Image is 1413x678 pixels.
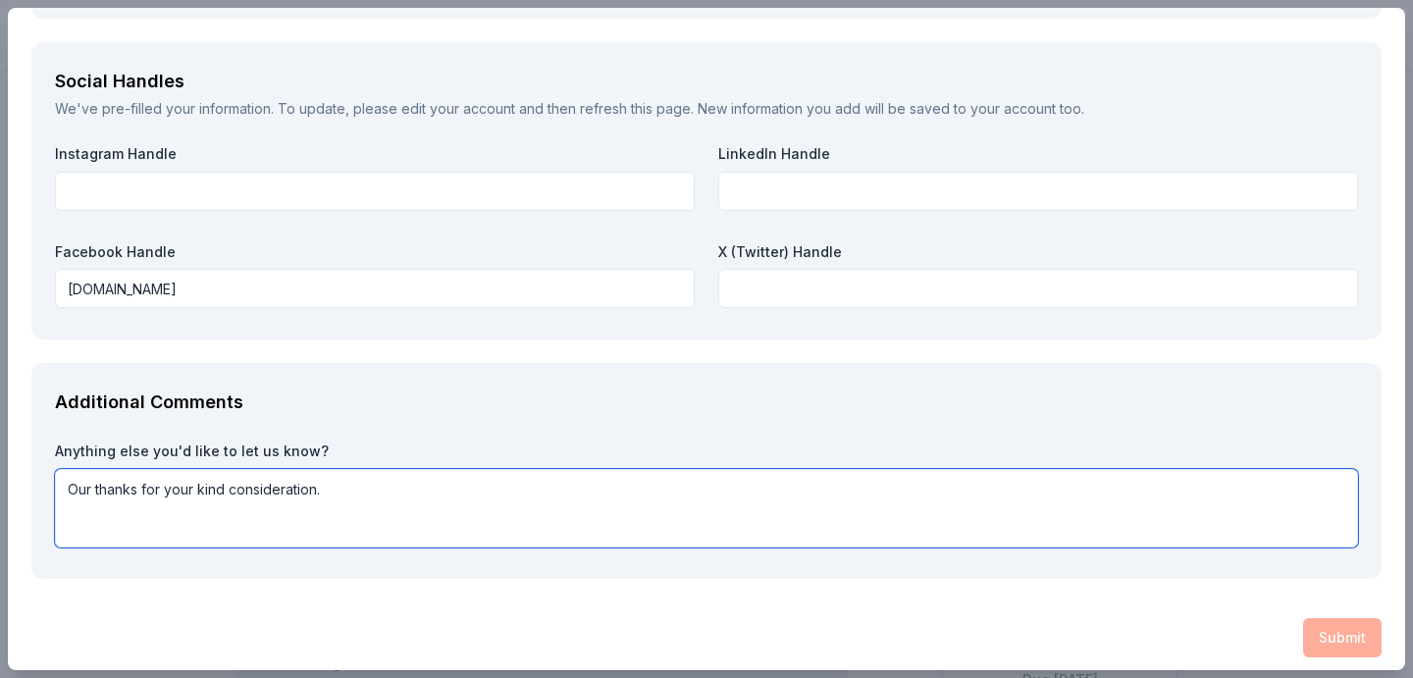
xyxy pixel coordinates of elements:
div: Additional Comments [55,387,1358,418]
textarea: Our thanks for your kind consideration. [55,469,1358,548]
label: Instagram Handle [55,144,695,164]
div: We've pre-filled your information. To update, please and then refresh this page. New information ... [55,97,1358,121]
label: LinkedIn Handle [718,144,1358,164]
label: Anything else you'd like to let us know? [55,442,1358,461]
label: X (Twitter) Handle [718,242,1358,262]
a: edit your account [401,100,515,117]
div: Social Handles [55,66,1358,97]
label: Facebook Handle [55,242,695,262]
